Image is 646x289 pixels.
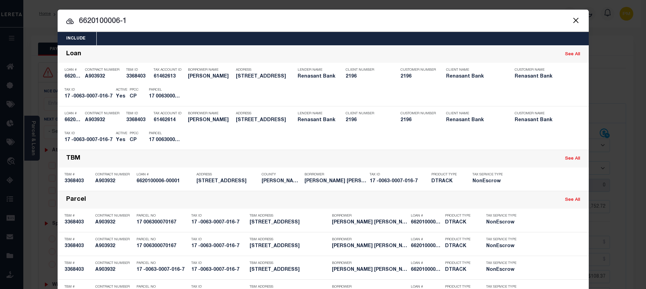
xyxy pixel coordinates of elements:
h5: 2196 [400,117,435,123]
h5: MCMANAMY PATRICK JASON [304,178,366,184]
p: Client Number [346,68,390,72]
h5: 61462614 [154,117,184,123]
p: Tax Service Type [486,285,517,289]
h5: 6620100006-00001 [64,74,82,80]
p: TBM Address [250,261,328,265]
h5: 6620100006-00001 [136,178,193,184]
div: Parcel [66,196,86,204]
p: Contract Number [95,261,133,265]
h5: 17 006300070167 [136,220,188,226]
h5: 3906 IVY RD NE ATLANTA GA 30342 [250,243,328,249]
h5: 17 006300070167 [149,94,180,100]
p: Loan # [411,238,442,242]
h5: Renasant Bank [515,117,573,123]
h5: CP [130,94,139,100]
p: Loan # [64,112,82,116]
h5: 6620100006-00001 [411,243,442,249]
p: Borrower [332,285,407,289]
p: Parcel No [136,285,188,289]
h5: 3368403 [126,117,150,123]
p: Tax ID [191,214,246,218]
p: Address [236,68,294,72]
p: Borrower [332,238,407,242]
h5: A903932 [95,267,133,273]
p: Client Name [446,68,504,72]
p: Lender Name [298,68,335,72]
p: Borrower [332,261,407,265]
p: TBM Address [250,285,328,289]
p: Customer Name [515,68,573,72]
div: TBM [66,155,80,163]
p: Borrower Name [188,112,232,116]
p: Tax Service Type [486,214,517,218]
p: Contract Number [95,173,133,177]
p: TBM Address [250,238,328,242]
p: Tax ID [64,88,112,92]
p: Tax ID [64,131,112,136]
h5: A903932 [95,243,133,249]
h5: MCMANAMY PATRICK JASON [332,220,407,226]
p: Loan # [411,285,442,289]
h5: 2196 [400,74,435,80]
h5: 61462613 [154,74,184,80]
h5: Renasant Bank [515,74,573,80]
h5: 6620100006-00001 [64,117,82,123]
h5: 3906 IVY RD NE ATLANTA GA 30342 [250,220,328,226]
h5: 17 -0063-0007-016-7 [64,94,112,100]
p: TBM Address [250,214,328,218]
a: See All [565,52,580,57]
h5: NonEscrow [486,243,517,249]
p: Tax ID [191,285,246,289]
p: Address [196,173,258,177]
h5: A903932 [85,74,123,80]
p: Parcel No [136,214,188,218]
p: TBM # [64,238,92,242]
p: Product Type [445,285,476,289]
p: Customer Number [400,68,436,72]
h5: MCMANAMY PATRICK JASON [332,267,407,273]
p: Customer Number [400,112,436,116]
h5: NonEscrow [486,220,517,226]
p: Contract Number [95,285,133,289]
p: TBM # [64,261,92,265]
h5: 3906 IVY RD NE [196,178,258,184]
p: Tax Service Type [486,261,517,265]
h5: 3368403 [64,267,92,273]
h5: MCMANAMY PATRICK JASON [332,243,407,249]
h5: NonEscrow [472,178,507,184]
h5: 17 -0063-0007-016-7 [370,178,428,184]
p: Contract Number [85,112,123,116]
p: Product Type [445,261,476,265]
p: Lender Name [298,112,335,116]
h5: 17 -0063-0007-016-7 [191,243,246,249]
p: Parcel No [136,238,188,242]
p: Tax Account ID [154,112,184,116]
p: Product Type [431,173,462,177]
p: PPCC [130,131,139,136]
p: County [262,173,301,177]
h5: A903932 [85,117,123,123]
h5: Fulton [262,178,301,184]
h5: Renasant Bank [446,74,504,80]
p: Contract Number [85,68,123,72]
p: Parcel No [136,261,188,265]
p: TBM # [64,285,92,289]
p: Address [236,112,294,116]
p: Borrower [304,173,366,177]
h5: 6620100006-00001 [411,220,442,226]
p: Active [116,88,127,92]
h5: 17 006300070167 [149,137,180,143]
p: TBM # [64,214,92,218]
h5: 6620100006-00001 [411,267,442,273]
div: Loan [66,50,81,58]
h5: DTRACK [445,267,476,273]
h5: 17 -0063-0007-016-7 [191,267,246,273]
h5: DTRACK [431,178,462,184]
h5: 2196 [346,117,390,123]
h5: 3368403 [64,220,92,226]
p: Loan # [411,261,442,265]
p: Product Type [445,214,476,218]
p: Parcel [149,131,180,136]
h5: 17 006300070167 [136,243,188,249]
h5: 3368403 [64,178,92,184]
